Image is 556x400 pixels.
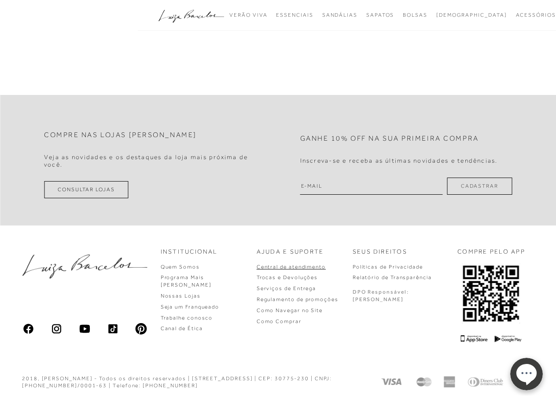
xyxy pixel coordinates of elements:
img: Diners Club [465,376,505,388]
img: tiktok [107,323,119,335]
a: Trocas e Devoluções [257,274,318,280]
a: categoryNavScreenReaderText [516,7,556,23]
h2: Compre nas lojas [PERSON_NAME] [44,131,197,139]
a: Consultar Lojas [44,181,129,198]
a: categoryNavScreenReaderText [229,7,267,23]
img: instagram_material_outline [50,323,63,335]
img: Visa [380,376,405,388]
a: Como Navegar no Site [257,307,323,313]
a: Regulamento de promoções [257,296,339,302]
span: Bolsas [403,12,427,18]
h2: Ganhe 10% off na sua primeira compra [300,135,479,143]
a: Programa Mais [PERSON_NAME] [161,274,212,288]
p: DPO Responsável: [PERSON_NAME] [353,288,409,303]
a: categoryNavScreenReaderText [276,7,313,23]
span: [DEMOGRAPHIC_DATA] [436,12,507,18]
a: Nossas Lojas [161,293,201,299]
div: 2018, [PERSON_NAME] - Todos os direitos reservados | [STREET_ADDRESS] | CEP: 30775-230 | CNPJ: [P... [22,375,367,390]
a: categoryNavScreenReaderText [366,7,394,23]
a: Canal de Ética [161,325,203,331]
span: Acessórios [516,12,556,18]
span: Verão Viva [229,12,267,18]
img: pinterest_ios_filled [135,323,147,335]
img: Mastercard [415,376,433,388]
p: Seus Direitos [353,247,407,256]
a: Central de atendimento [257,264,326,270]
p: Institucional [161,247,218,256]
a: categoryNavScreenReaderText [403,7,427,23]
img: youtube_material_rounded [78,323,91,335]
a: Seja um Franqueado [161,304,220,310]
input: E-mail [300,178,443,195]
img: luiza-barcelos.png [22,255,147,279]
span: Essenciais [276,12,313,18]
a: Políticas de Privacidade [353,264,423,270]
a: Quem Somos [161,264,200,270]
a: Como Comprar [257,318,302,324]
a: Serviços de Entrega [257,285,316,291]
a: categoryNavScreenReaderText [322,7,357,23]
img: American Express [443,376,455,388]
span: Sapatos [366,12,394,18]
a: noSubCategoriesText [436,7,507,23]
h4: Veja as novidades e os destaques da loja mais próxima de você. [44,153,256,168]
h4: Inscreva-se e receba as últimas novidades e tendências. [300,157,498,164]
a: Relatório de Transparência [353,274,432,280]
span: Sandálias [322,12,357,18]
img: facebook_ios_glyph [22,323,34,335]
a: Trabalhe conosco [161,315,213,321]
p: Ajuda e Suporte [257,247,324,256]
